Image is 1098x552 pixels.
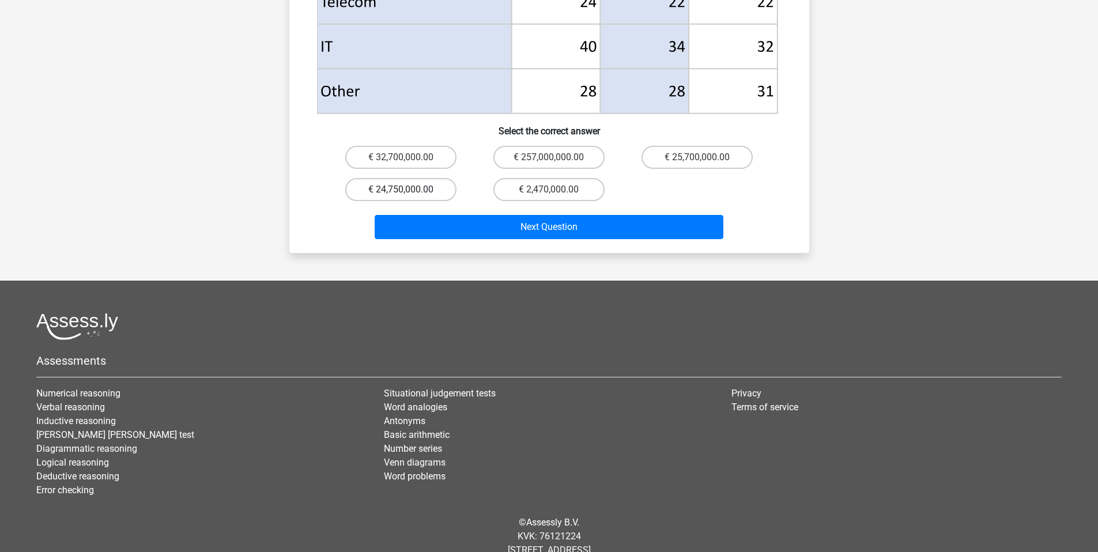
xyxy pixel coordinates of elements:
[384,471,446,482] a: Word problems
[345,178,456,201] label: € 24,750,000.00
[308,116,791,137] h6: Select the correct answer
[384,415,425,426] a: Antonyms
[345,146,456,169] label: € 32,700,000.00
[493,178,605,201] label: € 2,470,000.00
[731,402,798,413] a: Terms of service
[36,415,116,426] a: Inductive reasoning
[36,471,119,482] a: Deductive reasoning
[493,146,605,169] label: € 257,000,000.00
[36,388,120,399] a: Numerical reasoning
[36,457,109,468] a: Logical reasoning
[384,443,442,454] a: Number series
[375,215,723,239] button: Next Question
[36,354,1062,368] h5: Assessments
[526,517,579,528] a: Assessly B.V.
[36,485,94,496] a: Error checking
[384,457,446,468] a: Venn diagrams
[36,429,194,440] a: [PERSON_NAME] [PERSON_NAME] test
[384,388,496,399] a: Situational judgement tests
[642,146,753,169] label: € 25,700,000.00
[384,429,450,440] a: Basic arithmetic
[36,443,137,454] a: Diagrammatic reasoning
[384,402,447,413] a: Word analogies
[731,388,761,399] a: Privacy
[36,402,105,413] a: Verbal reasoning
[36,313,118,340] img: Assessly logo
